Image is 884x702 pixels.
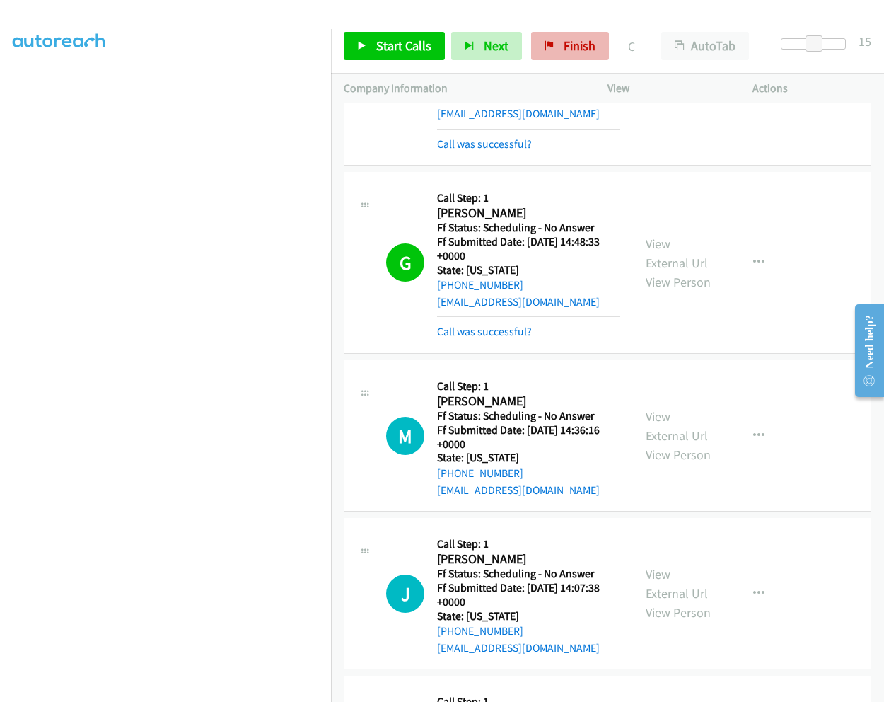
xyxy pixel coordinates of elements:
h2: [PERSON_NAME] [437,205,615,221]
h5: Ff Submitted Date: [DATE] 14:07:38 +0000 [437,581,620,609]
div: 15 [859,32,871,51]
h1: G [386,243,424,282]
h5: Ff Submitted Date: [DATE] 14:48:33 +0000 [437,235,620,263]
a: [EMAIL_ADDRESS][DOMAIN_NAME] [437,483,600,497]
a: [PHONE_NUMBER] [437,278,523,292]
iframe: Resource Center [843,294,884,407]
h5: Ff Status: Scheduling - No Answer [437,567,620,581]
a: Call was successful? [437,137,532,151]
div: The call is yet to be attempted [386,575,424,613]
a: View Person [646,274,711,290]
h5: State: [US_STATE] [437,263,620,277]
h5: State: [US_STATE] [437,451,620,465]
span: Start Calls [376,38,431,54]
a: [PHONE_NUMBER] [437,624,523,638]
h5: Call Step: 1 [437,191,620,205]
h2: [PERSON_NAME] [437,393,615,410]
h2: [PERSON_NAME] [437,551,615,568]
h5: Ff Status: Scheduling - No Answer [437,221,620,235]
a: Finish [531,32,609,60]
h5: Call Step: 1 [437,537,620,551]
a: View External Url [646,408,708,444]
h5: Call Step: 1 [437,379,620,393]
span: Finish [564,38,595,54]
span: Next [484,38,508,54]
p: Company Information [344,80,582,97]
p: Call Completed [628,37,636,56]
a: View Person [646,447,711,463]
a: View Person [646,604,711,621]
h5: Ff Submitted Date: [DATE] 14:36:16 +0000 [437,423,620,451]
a: [EMAIL_ADDRESS][DOMAIN_NAME] [437,107,600,120]
a: [PHONE_NUMBER] [437,466,523,480]
button: Next [451,32,522,60]
a: View External Url [646,566,708,602]
p: Actions [752,80,872,97]
a: Start Calls [344,32,445,60]
button: AutoTab [661,32,749,60]
h5: Ff Status: Scheduling - No Answer [437,409,620,423]
iframe: Dialpad [13,28,331,700]
a: Call was successful? [437,325,532,338]
a: [EMAIL_ADDRESS][DOMAIN_NAME] [437,295,600,309]
h1: J [386,575,424,613]
a: View External Url [646,236,708,271]
a: [EMAIL_ADDRESS][DOMAIN_NAME] [437,641,600,655]
h5: State: [US_STATE] [437,609,620,623]
div: The call is yet to be attempted [386,417,424,455]
h1: M [386,417,424,455]
p: View [607,80,727,97]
